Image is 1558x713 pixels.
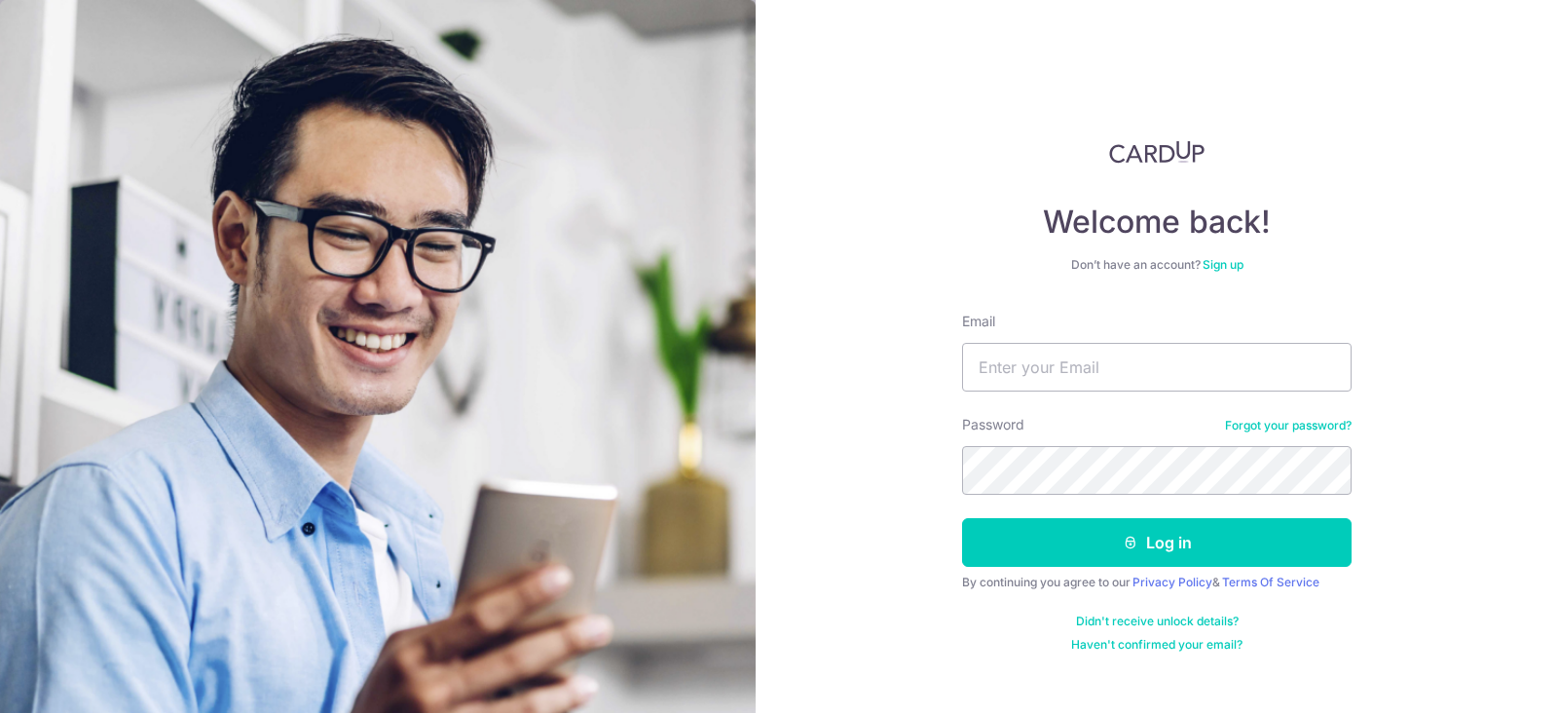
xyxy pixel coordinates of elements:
a: Privacy Policy [1132,575,1212,589]
div: Don’t have an account? [962,257,1352,273]
a: Sign up [1203,257,1243,272]
label: Password [962,415,1024,434]
a: Terms Of Service [1222,575,1319,589]
img: CardUp Logo [1109,140,1205,164]
div: By continuing you agree to our & [962,575,1352,590]
a: Forgot your password? [1225,418,1352,433]
a: Haven't confirmed your email? [1071,637,1243,653]
input: Enter your Email [962,343,1352,392]
a: Didn't receive unlock details? [1076,614,1239,629]
label: Email [962,312,995,331]
button: Log in [962,518,1352,567]
h4: Welcome back! [962,203,1352,242]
